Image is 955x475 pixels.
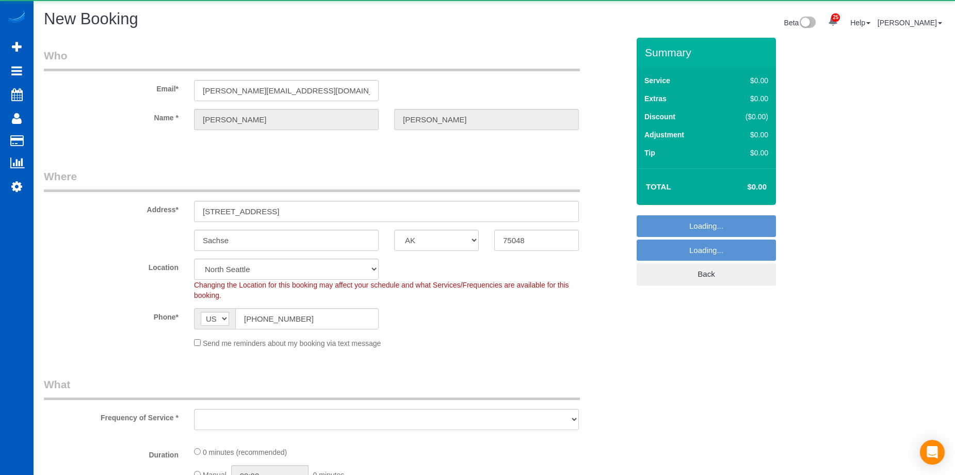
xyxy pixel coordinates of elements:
span: Send me reminders about my booking via text message [203,339,381,347]
div: $0.00 [724,148,768,158]
img: Automaid Logo [6,10,27,25]
label: Name * [36,109,186,123]
label: Frequency of Service * [36,409,186,423]
label: Address* [36,201,186,215]
input: Email* [194,80,379,101]
img: New interface [799,17,816,30]
div: $0.00 [724,75,768,86]
a: Back [637,263,776,285]
label: Phone* [36,308,186,322]
a: [PERSON_NAME] [878,19,942,27]
div: ($0.00) [724,112,768,122]
input: First Name* [194,109,379,130]
span: 25 [831,13,840,22]
input: Zip Code* [494,230,579,251]
label: Adjustment [644,130,684,140]
span: Changing the Location for this booking may affect your schedule and what Services/Frequencies are... [194,281,569,299]
label: Extras [644,93,667,104]
legend: What [44,377,580,400]
legend: Who [44,48,580,71]
div: Open Intercom Messenger [920,440,945,465]
input: Last Name* [394,109,579,130]
input: Phone* [235,308,379,329]
label: Location [36,259,186,273]
a: 25 [823,10,843,33]
span: 0 minutes (recommended) [203,448,287,456]
label: Tip [644,148,655,158]
label: Service [644,75,670,86]
a: Help [850,19,870,27]
div: $0.00 [724,130,768,140]
label: Email* [36,80,186,94]
div: $0.00 [724,93,768,104]
legend: Where [44,169,580,192]
strong: Total [646,182,671,191]
a: Beta [784,19,816,27]
h4: $0.00 [717,183,767,192]
label: Duration [36,446,186,460]
label: Discount [644,112,675,122]
h3: Summary [645,46,771,58]
input: City* [194,230,379,251]
span: New Booking [44,10,138,28]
